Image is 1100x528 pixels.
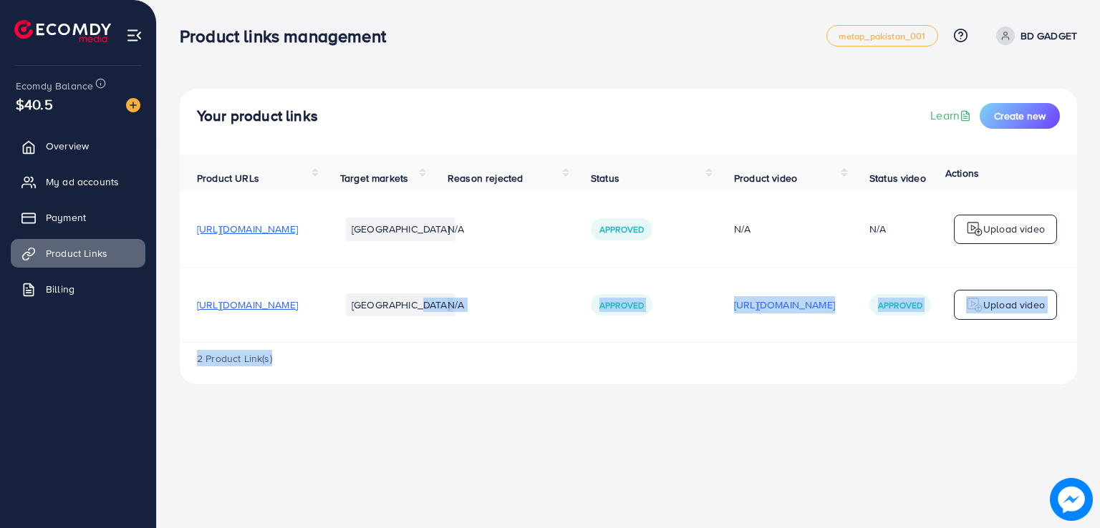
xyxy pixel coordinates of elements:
[346,293,455,316] li: [GEOGRAPHIC_DATA]
[448,298,464,312] span: N/A
[16,94,53,114] span: $40.5
[980,103,1060,129] button: Create new
[16,79,93,93] span: Ecomdy Balance
[1021,27,1077,44] p: BD GADGET
[340,171,408,185] span: Target markets
[46,282,74,296] span: Billing
[591,171,619,185] span: Status
[983,296,1045,313] p: Upload video
[11,239,145,268] a: Product Links
[945,166,979,180] span: Actions
[126,27,143,44] img: menu
[994,109,1046,123] span: Create new
[14,20,111,42] img: logo
[11,275,145,303] a: Billing
[346,217,455,240] li: [GEOGRAPHIC_DATA]
[878,299,922,311] span: Approved
[839,31,926,41] span: metap_pakistan_001
[197,171,259,185] span: Product URLs
[869,222,886,236] div: N/A
[826,25,938,47] a: metap_pakistan_001
[46,175,119,189] span: My ad accounts
[46,246,107,260] span: Product Links
[734,171,797,185] span: Product video
[599,299,644,311] span: Approved
[197,298,298,312] span: [URL][DOMAIN_NAME]
[197,107,318,125] h4: Your product links
[46,139,89,153] span: Overview
[734,222,835,236] div: N/A
[599,223,644,235] span: Approved
[983,220,1045,238] p: Upload video
[1050,478,1093,521] img: image
[869,171,926,185] span: Status video
[448,171,523,185] span: Reason rejected
[11,167,145,196] a: My ad accounts
[734,296,835,313] p: [URL][DOMAIN_NAME]
[966,296,983,313] img: logo
[11,203,145,232] a: Payment
[966,220,983,238] img: logo
[990,26,1077,45] a: BD GADGET
[126,98,140,112] img: image
[11,132,145,160] a: Overview
[197,222,298,236] span: [URL][DOMAIN_NAME]
[46,210,86,225] span: Payment
[448,222,464,236] span: N/A
[180,26,397,47] h3: Product links management
[197,351,272,366] span: 2 Product Link(s)
[930,107,974,124] a: Learn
